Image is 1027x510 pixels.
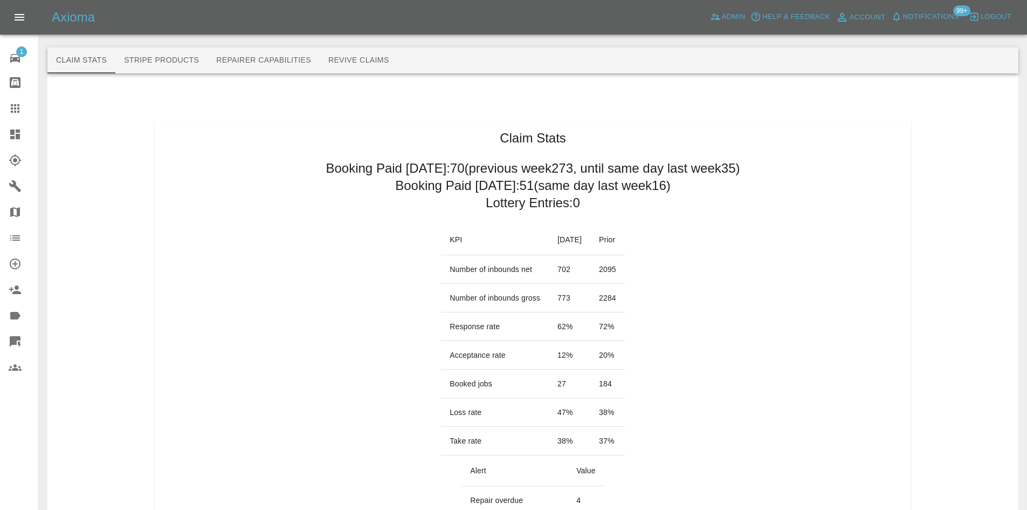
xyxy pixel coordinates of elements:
span: Admin [722,11,746,23]
td: 702 [549,255,590,284]
td: Acceptance rate [441,341,549,370]
td: 62 % [549,312,590,341]
h2: Booking Paid [DATE]: 70 (previous week 273 , until same day last week 35 ) [326,160,740,177]
td: 12 % [549,341,590,370]
td: 38 % [549,427,590,455]
td: Response rate [441,312,549,341]
button: Claim Stats [47,47,115,73]
td: 773 [549,284,590,312]
span: Account [850,11,886,24]
td: Loss rate [441,398,549,427]
span: 99+ [953,5,970,16]
button: Help & Feedback [748,9,832,25]
td: 37 % [590,427,625,455]
td: 2284 [590,284,625,312]
td: Booked jobs [441,370,549,398]
span: Logout [981,11,1011,23]
a: Admin [707,9,748,25]
th: Value [568,455,604,486]
td: 27 [549,370,590,398]
button: Logout [966,9,1014,25]
td: Take rate [441,427,549,455]
h1: Claim Stats [500,130,566,147]
a: Account [833,9,888,26]
h2: Booking Paid [DATE]: 51 (same day last week 16 ) [395,177,671,194]
th: KPI [441,225,549,255]
button: Revive Claims [320,47,398,73]
th: Prior [590,225,625,255]
button: Repairer Capabilities [208,47,320,73]
td: Number of inbounds net [441,255,549,284]
td: 38 % [590,398,625,427]
button: Notifications [888,9,962,25]
td: Number of inbounds gross [441,284,549,312]
th: Alert [461,455,568,486]
button: Open drawer [6,4,32,30]
th: [DATE] [549,225,590,255]
span: Help & Feedback [762,11,830,23]
td: 20 % [590,341,625,370]
td: 184 [590,370,625,398]
td: 47 % [549,398,590,427]
button: Stripe Products [115,47,208,73]
span: 1 [16,46,27,57]
span: Notifications [903,11,959,23]
td: 2095 [590,255,625,284]
td: 72 % [590,312,625,341]
h5: Axioma [52,9,95,26]
h2: Lottery Entries: 0 [486,194,580,212]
